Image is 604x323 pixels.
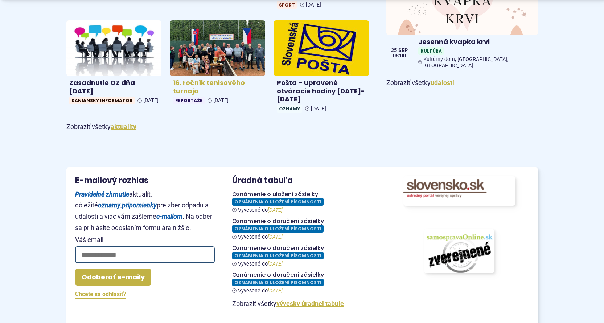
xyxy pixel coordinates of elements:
a: Oznámenie o uložení zásielky Oznámenia o uložení písomnosti Vyvesené do[DATE] [232,191,372,213]
a: Zobraziť všetky udalosti [431,79,454,86]
input: Váš email [75,246,215,263]
h4: Oznámenie o doručení zásielky [232,245,372,252]
h4: Pošta – upravené otváracie hodiny [DATE]-[DATE] [277,79,366,104]
span: [DATE] [213,97,229,104]
strong: pripomienky [122,201,157,209]
h4: Zasadnutie OZ dňa [DATE] [69,79,159,95]
span: [DATE] [311,106,326,112]
span: Oznamy [277,105,302,113]
a: 16. ročník tenisového turnaja Reportáže [DATE] [170,20,265,108]
strong: Pravidelné zhrnutie [75,190,129,198]
span: Kultúrny dom, [GEOGRAPHIC_DATA], [GEOGRAPHIC_DATA] [423,56,535,69]
span: Šport [277,1,297,9]
strong: oznamy [98,201,120,209]
h4: Jesenná kvapka krvi [418,38,535,46]
a: Zobraziť všetky aktuality [111,123,136,130]
h4: Oznámenie o uložení zásielky [232,191,372,198]
h4: 16. ročník tenisového turnaja [173,79,262,95]
p: Zobraziť všetky [232,300,372,308]
a: Chcete sa odhlásiť? [75,289,126,299]
span: [DATE] [306,2,321,8]
h4: Oznámenie o doručení zásielky [232,271,372,279]
a: Zasadnutie OZ dňa [DATE] Kaniansky informátor [DATE] [66,20,161,108]
h3: Úradná tabuľa [232,176,293,185]
a: Pošta – upravené otváracie hodiny [DATE]-[DATE] Oznamy [DATE] [274,20,369,116]
p: Zobraziť všetky [66,121,369,133]
span: Reportáže [173,97,205,104]
h3: E-mailový rozhlas [75,176,215,185]
a: Oznámenie o doručení zásielky Oznámenia o uložení písomnosti Vyvesené do[DATE] [232,271,372,294]
span: Kaniansky informátor [69,97,135,104]
span: Váš email [75,236,215,243]
img: Odkaz na portál www.slovensko.sk [403,176,515,206]
img: obrázok s odkazom na portál www.samospravaonline.sk, kde obec zverejňuje svoje zmluvy, faktúry a ... [424,229,494,273]
p: aktualít, dôležité , pre zber odpadu a udalosti a viac vám zašleme . Na odber sa prihlásite odosl... [75,189,215,233]
strong: e-mailom [156,213,182,220]
a: Oznámenie o doručení zásielky Oznámenia o uložení písomnosti Vyvesené do[DATE] [232,218,372,240]
a: Zobraziť celú úradnú tabuľu [276,300,344,307]
a: Oznámenie o doručení zásielky Oznámenia o uložení písomnosti Vyvesené do[DATE] [232,245,372,267]
span: [DATE] [143,97,159,104]
span: 08:00 [391,53,408,58]
button: Odoberať e-maily [75,269,151,286]
span: Kultúra [418,47,444,55]
span: 25 [391,48,397,53]
h4: Oznámenie o doručení zásielky [232,218,372,225]
span: sep [398,48,408,53]
p: Zobraziť všetky [386,77,538,89]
